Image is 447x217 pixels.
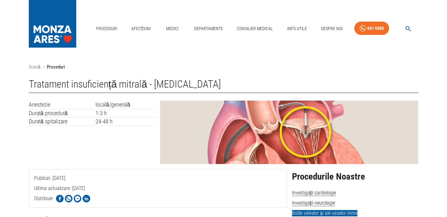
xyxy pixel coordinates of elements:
a: Consilier Medical [234,22,276,35]
a: Despre Noi [319,22,345,35]
img: Share on LinkedIn [83,195,90,202]
td: locală/generală [96,101,155,109]
td: 1-3 h [96,109,155,117]
h2: Procedurile Noastre [292,172,419,182]
a: Departamente [192,22,226,35]
a: Info Utile [285,22,309,35]
nav: breadcrumb [29,63,419,71]
td: 24-48 h [96,117,155,126]
a: Afecțiuni [129,22,153,35]
img: Share on Facebook [56,195,64,202]
a: Medici [162,22,183,35]
img: MitraClip - Tratamentul insuficienței mitrale | MONZA ARES [160,101,418,164]
a: Proceduri [94,22,120,35]
li: › [43,63,44,71]
a: 031 9300 [354,22,389,35]
img: Share on WhatsApp [65,195,72,202]
td: Durată procedură [29,109,96,117]
span: Publicat: [DATE] [34,175,65,207]
a: Acasă [29,64,40,70]
span: Investigații cardiologie [292,190,336,196]
p: Distribuie: [34,195,53,202]
div: 031 9300 [367,24,384,32]
h1: Tratament insuficiență mitrală - [MEDICAL_DATA] [29,78,419,93]
img: Share on Facebook Messenger [74,195,81,202]
span: Bolile valvelor și ale vaselor inimii [292,210,357,216]
span: Ultima actualizare: [DATE] [34,185,85,217]
span: Investigații neurologie [292,200,335,206]
td: Anestezie [29,101,96,109]
td: Durată spitalizare [29,117,96,126]
p: Proceduri [47,63,65,71]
